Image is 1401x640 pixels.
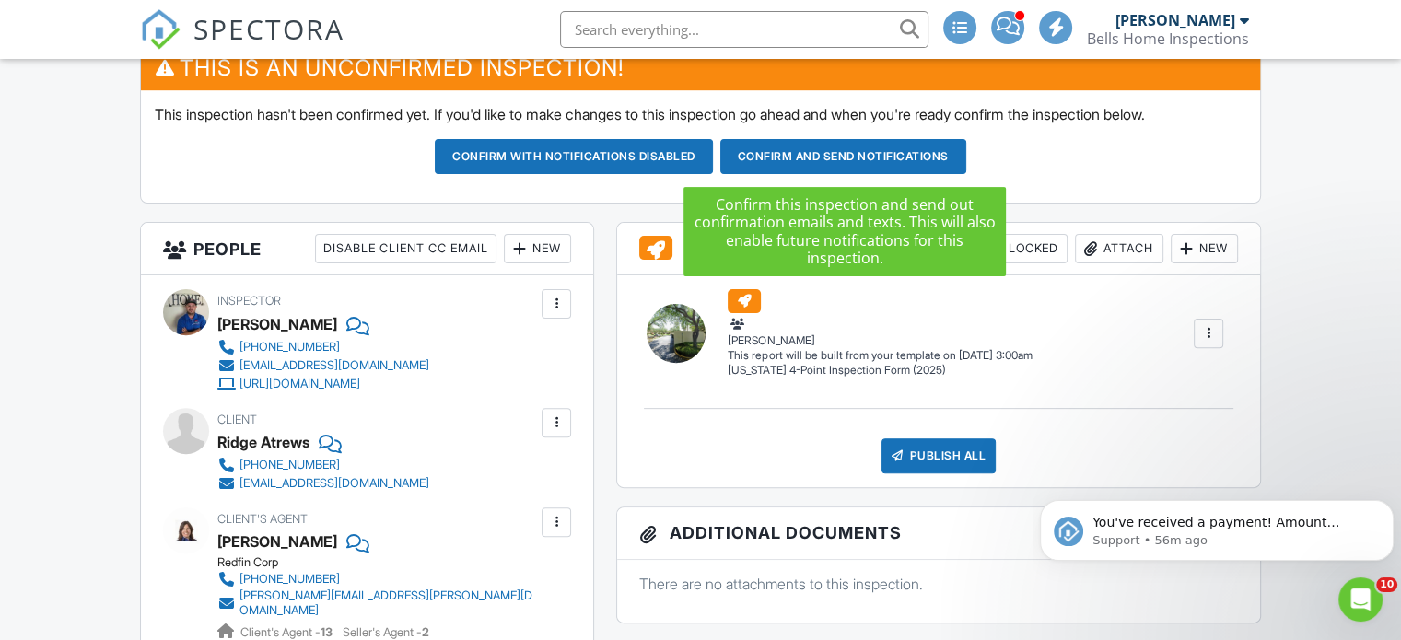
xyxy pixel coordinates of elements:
div: This report will be built from your template on [DATE] 3:00am [728,348,1032,363]
div: [PHONE_NUMBER] [239,572,340,587]
div: [US_STATE] 4-Point Inspection Form (2025) [728,363,1032,378]
a: [EMAIL_ADDRESS][DOMAIN_NAME] [217,474,429,493]
div: Publish All [881,438,997,473]
div: [PHONE_NUMBER] [239,340,340,355]
span: SPECTORA [193,9,344,48]
a: [PERSON_NAME] [217,528,337,555]
div: New [1171,234,1238,263]
span: Seller's Agent - [343,625,429,639]
p: There are no attachments to this inspection. [639,574,1238,594]
div: Redfin Corp [217,555,552,570]
iframe: Intercom live chat [1338,577,1383,622]
span: Client [217,413,257,426]
div: [PERSON_NAME] [728,315,1032,348]
a: [PERSON_NAME][EMAIL_ADDRESS][PERSON_NAME][DOMAIN_NAME] [217,588,537,618]
iframe: Intercom notifications message [1033,461,1401,590]
h3: People [141,223,593,275]
div: Attach [1075,234,1163,263]
div: [EMAIL_ADDRESS][DOMAIN_NAME] [239,476,429,491]
div: [PERSON_NAME][EMAIL_ADDRESS][PERSON_NAME][DOMAIN_NAME] [239,588,537,618]
div: [PHONE_NUMBER] [239,458,340,472]
div: [URL][DOMAIN_NAME] [239,377,360,391]
span: Client's Agent [217,512,308,526]
span: Client's Agent - [240,625,335,639]
div: Locked [980,234,1068,263]
button: Confirm and send notifications [720,139,966,174]
div: Bells Home Inspections [1087,29,1249,48]
strong: 13 [321,625,333,639]
a: [PHONE_NUMBER] [217,456,429,474]
span: Inspector [217,294,281,308]
button: Confirm with notifications disabled [435,139,713,174]
div: [EMAIL_ADDRESS][DOMAIN_NAME] [239,358,429,373]
img: The Best Home Inspection Software - Spectora [140,9,181,50]
p: This inspection hasn't been confirmed yet. If you'd like to make changes to this inspection go ah... [155,104,1246,124]
h3: Reports [617,223,1260,275]
span: 10 [1376,577,1397,592]
a: [PHONE_NUMBER] [217,570,537,588]
div: Disable Client CC Email [315,234,496,263]
a: [PHONE_NUMBER] [217,338,429,356]
div: [PERSON_NAME] [1115,11,1235,29]
div: New [504,234,571,263]
a: [EMAIL_ADDRESS][DOMAIN_NAME] [217,356,429,375]
a: [URL][DOMAIN_NAME] [217,375,429,393]
div: Ridge Atrews [217,428,309,456]
div: [PERSON_NAME] [217,310,337,338]
h3: This is an Unconfirmed Inspection! [141,45,1260,90]
h3: Additional Documents [617,507,1260,560]
strong: 2 [422,625,429,639]
input: Search everything... [560,11,928,48]
a: SPECTORA [140,25,344,64]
